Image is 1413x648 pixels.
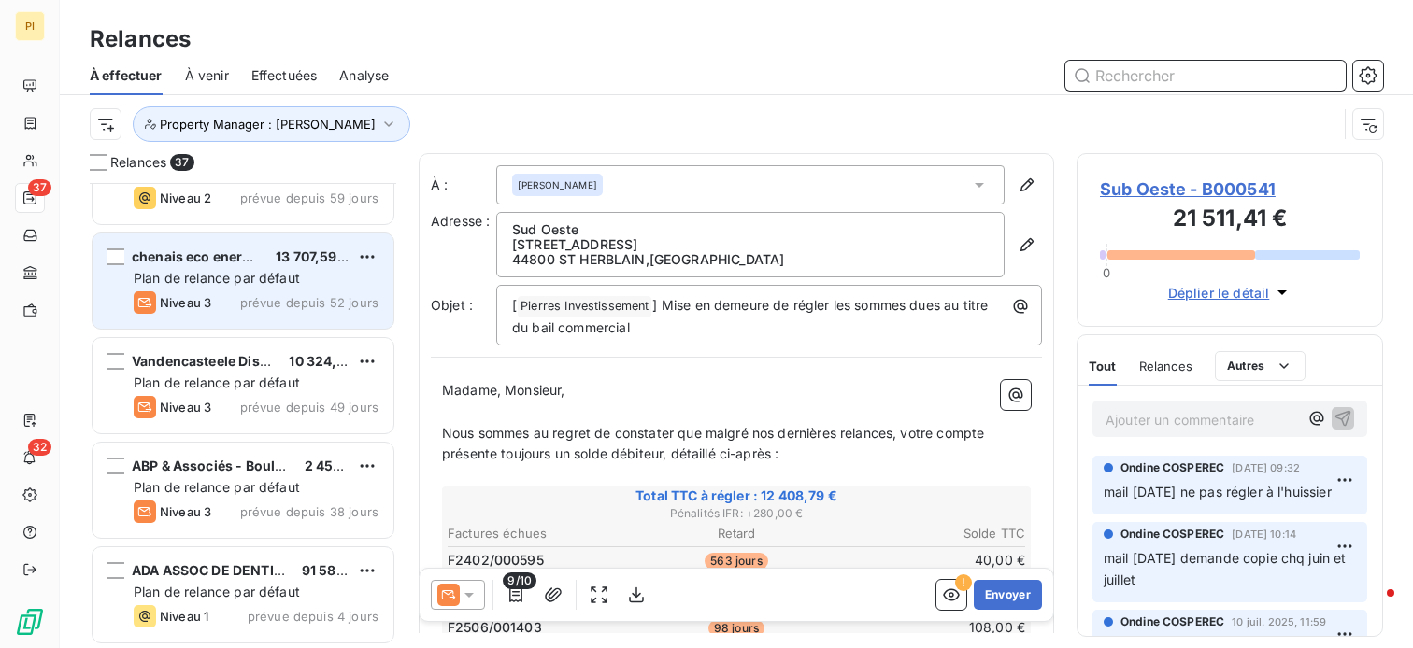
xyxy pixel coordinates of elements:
span: ABP & Associés - Boulogne Billancou [132,458,372,473]
input: Rechercher [1065,61,1346,91]
span: ] Mise en demeure de régler les sommes dues au titre du bail commercial [512,297,992,335]
span: Niveau 3 [160,400,211,415]
span: prévue depuis 52 jours [240,295,378,310]
button: Envoyer [974,580,1042,610]
span: À effectuer [90,66,163,85]
span: Relances [110,153,166,172]
span: Pénalités IFR : + 280,00 € [445,505,1028,522]
span: [DATE] 10:14 [1232,528,1296,540]
div: grid [90,183,396,648]
th: Solde TTC [835,524,1026,543]
th: Factures échues [447,524,638,543]
span: Niveau 1 [160,609,208,624]
span: Sub Oeste - B000541 [1100,176,1360,202]
span: Niveau 3 [160,295,211,310]
button: Autres [1215,351,1306,381]
span: 37 [28,179,51,196]
span: [DATE] 09:32 [1232,462,1300,473]
span: Déplier le détail [1168,283,1270,303]
span: Ondine COSPEREC [1120,526,1224,542]
span: F2506/001403 [448,618,542,637]
span: 563 jours [705,553,767,570]
span: Analyse [339,66,389,85]
span: Nous sommes au regret de constater que malgré nos dernières relances, votre compte présente toujo... [442,425,988,462]
span: Total TTC à régler : 12 408,79 € [445,486,1028,505]
h3: Relances [90,22,191,56]
img: Logo LeanPay [15,607,45,637]
p: [STREET_ADDRESS] [512,237,989,252]
span: 10 324,04 € [289,353,366,369]
span: ADA ASSOC DE DENTISTERIE AVANCEE [132,562,387,578]
button: Property Manager : [PERSON_NAME] [133,106,410,142]
span: 13 707,59 € [276,248,350,264]
span: [ [512,297,517,313]
p: Sud Oeste [512,222,989,237]
span: Madame, Monsieur, [442,382,565,398]
span: 10 juil. 2025, 11:59 [1232,616,1326,627]
span: prévue depuis 4 jours [248,609,378,624]
span: Plan de relance par défaut [134,584,300,599]
span: prévue depuis 49 jours [240,400,378,415]
span: Ondine COSPEREC [1120,613,1224,630]
span: F2402/000595 [448,551,544,570]
h3: 21 511,41 € [1100,202,1360,239]
span: prévue depuis 59 jours [240,190,378,205]
span: 98 jours [708,620,764,637]
span: Objet : [431,297,473,313]
p: 44800 ST HERBLAIN , [GEOGRAPHIC_DATA] [512,252,989,267]
span: 37 [170,154,193,171]
span: Property Manager : [PERSON_NAME] [160,117,376,132]
div: PI [15,11,45,41]
td: 108,00 € [835,617,1026,638]
span: Plan de relance par défaut [134,374,300,390]
span: 91 584,64 € [302,562,379,578]
span: À venir [185,66,229,85]
span: Adresse : [431,213,490,229]
th: Retard [640,524,832,543]
span: [PERSON_NAME] [518,178,597,191]
span: Niveau 3 [160,504,211,519]
iframe: Intercom live chat [1349,585,1394,629]
span: prévue depuis 38 jours [240,504,378,519]
span: 32 [28,439,51,456]
span: 2 456,15 € [305,458,373,473]
span: Plan de relance par défaut [134,479,300,495]
span: Plan de relance par défaut [134,270,300,286]
span: mail [DATE] ne pas régler à l'huissier [1104,484,1332,500]
span: Tout [1089,359,1117,373]
span: Pierres Investissement [518,296,651,317]
td: 40,00 € [835,550,1026,571]
button: Déplier le détail [1163,282,1298,303]
span: chenais eco energie [132,248,263,264]
span: Effectuées [251,66,318,85]
span: Niveau 2 [160,190,211,205]
span: 0 [1103,265,1110,280]
span: Vandencasteele Distribution [132,353,317,369]
span: Relances [1139,359,1192,373]
span: mail [DATE] demande copie chq juin et juillet [1104,550,1350,587]
label: À : [431,176,496,194]
span: Ondine COSPEREC [1120,459,1224,476]
span: 9/10 [503,572,536,589]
